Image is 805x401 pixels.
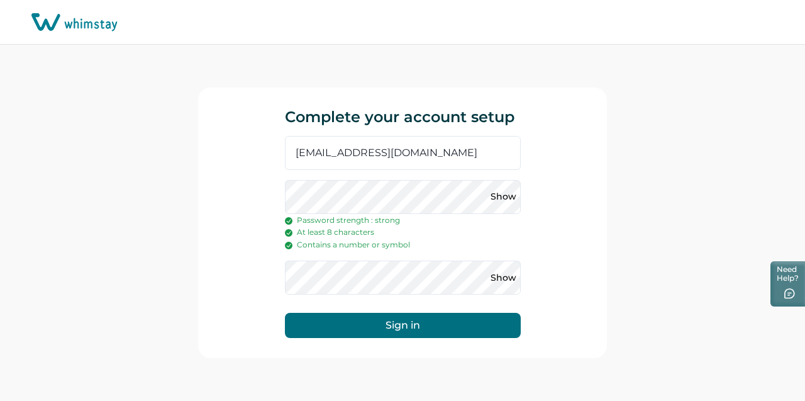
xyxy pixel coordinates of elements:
p: Password strength : strong [285,214,521,227]
p: Complete your account setup [285,88,521,126]
p: At least 8 characters [285,226,521,239]
button: Show [494,187,514,207]
p: Contains a number or symbol [285,239,521,251]
input: mayuri.ghawate@whimstay.com [285,136,521,170]
button: Sign in [285,313,521,338]
button: Show [494,268,514,288]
